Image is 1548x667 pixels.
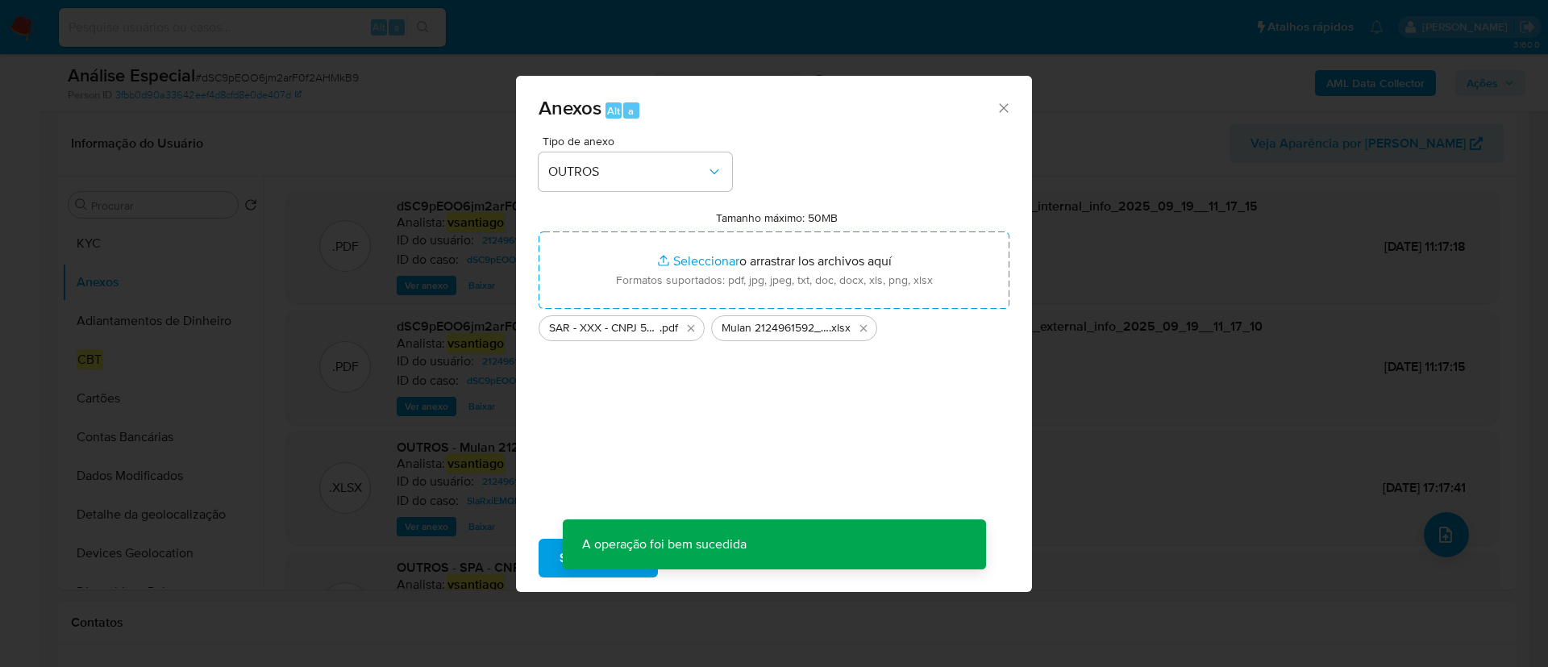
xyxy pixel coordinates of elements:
[996,100,1010,115] button: Cerrar
[539,94,601,122] span: Anexos
[628,103,634,119] span: a
[716,211,838,225] label: Tamanho máximo: 50MB
[549,320,660,336] span: SAR - XXX - CNPJ 57319005000107 - TWO-TECH GAMES LTDA
[560,540,637,576] span: Subir arquivo
[548,164,706,180] span: OUTROS
[685,540,738,576] span: Cancelar
[543,135,736,147] span: Tipo de anexo
[563,519,766,569] p: A operação foi bem sucedida
[854,319,873,338] button: Eliminar Mulan 2124961592_2025_09_18_11_42_45.xlsx
[539,309,1009,341] ul: Archivos seleccionados
[539,539,658,577] button: Subir arquivo
[607,103,620,119] span: Alt
[722,320,829,336] span: Mulan 2124961592_2025_09_18_11_42_45
[660,320,678,336] span: .pdf
[681,319,701,338] button: Eliminar SAR - XXX - CNPJ 57319005000107 - TWO-TECH GAMES LTDA.pdf
[539,152,732,191] button: OUTROS
[829,320,851,336] span: .xlsx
